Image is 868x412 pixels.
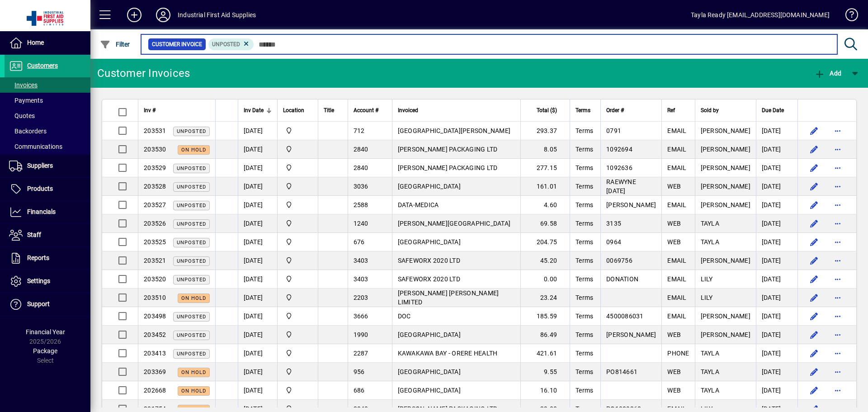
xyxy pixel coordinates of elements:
[756,363,797,381] td: [DATE]
[701,387,719,394] span: TAYLA
[606,313,644,320] span: 4500086031
[181,147,206,153] span: On hold
[576,183,593,190] span: Terms
[354,331,368,338] span: 1990
[520,307,570,326] td: 185.59
[398,289,499,306] span: [PERSON_NAME] [PERSON_NAME] LIMITED
[398,368,461,375] span: [GEOGRAPHIC_DATA]
[807,179,821,194] button: Edit
[354,313,368,320] span: 3666
[144,257,166,264] span: 203521
[830,383,845,398] button: More options
[5,178,90,200] a: Products
[283,348,312,358] span: INDUSTRIAL FIRST AID SUPPLIES LTD
[9,128,47,135] span: Backorders
[283,126,312,136] span: INDUSTRIAL FIRST AID SUPPLIES LTD
[5,77,90,93] a: Invoices
[667,238,681,246] span: WEB
[354,105,378,115] span: Account #
[701,368,719,375] span: TAYLA
[283,237,312,247] span: INDUSTRIAL FIRST AID SUPPLIES LTD
[27,62,58,69] span: Customers
[238,159,277,177] td: [DATE]
[398,146,498,153] span: [PERSON_NAME] PACKAGING LTD
[667,127,686,134] span: EMAIL
[667,387,681,394] span: WEB
[830,198,845,212] button: More options
[354,201,368,208] span: 2588
[398,164,498,171] span: [PERSON_NAME] PACKAGING LTD
[5,201,90,223] a: Financials
[807,346,821,360] button: Edit
[756,251,797,270] td: [DATE]
[701,127,750,134] span: [PERSON_NAME]
[354,238,365,246] span: 676
[5,270,90,293] a: Settings
[354,164,368,171] span: 2840
[177,166,206,171] span: Unposted
[807,253,821,268] button: Edit
[149,7,178,23] button: Profile
[144,220,166,227] span: 203526
[144,127,166,134] span: 203531
[5,32,90,54] a: Home
[701,183,750,190] span: [PERSON_NAME]
[606,127,621,134] span: 0791
[398,275,460,283] span: SAFEWORX 2020 LTD
[807,161,821,175] button: Edit
[576,257,593,264] span: Terms
[120,7,149,23] button: Add
[667,220,681,227] span: WEB
[576,127,593,134] span: Terms
[576,105,590,115] span: Terms
[5,155,90,177] a: Suppliers
[354,127,365,134] span: 712
[807,198,821,212] button: Edit
[144,105,210,115] div: Inv #
[520,344,570,363] td: 421.61
[152,40,202,49] span: Customer Invoice
[283,105,304,115] span: Location
[26,328,65,336] span: Financial Year
[283,293,312,303] span: INDUSTRIAL FIRST AID SUPPLIES LTD
[756,233,797,251] td: [DATE]
[701,350,719,357] span: TAYLA
[354,183,368,190] span: 3036
[238,233,277,251] td: [DATE]
[756,159,797,177] td: [DATE]
[807,142,821,156] button: Edit
[756,381,797,400] td: [DATE]
[667,257,686,264] span: EMAIL
[520,140,570,159] td: 8.05
[238,251,277,270] td: [DATE]
[398,220,511,227] span: [PERSON_NAME][GEOGRAPHIC_DATA]
[283,163,312,173] span: INDUSTRIAL FIRST AID SUPPLIES LTD
[701,146,750,153] span: [PERSON_NAME]
[398,331,461,338] span: [GEOGRAPHIC_DATA]
[177,240,206,246] span: Unposted
[144,294,166,301] span: 203510
[667,164,686,171] span: EMAIL
[398,238,461,246] span: [GEOGRAPHIC_DATA]
[354,275,368,283] span: 3403
[701,105,750,115] div: Sold by
[177,203,206,208] span: Unposted
[537,105,557,115] span: Total ($)
[807,235,821,249] button: Edit
[98,36,132,52] button: Filter
[398,127,511,134] span: [GEOGRAPHIC_DATA][PERSON_NAME]
[830,216,845,231] button: More options
[324,105,342,115] div: Title
[283,105,312,115] div: Location
[520,289,570,307] td: 23.24
[238,177,277,196] td: [DATE]
[177,351,206,357] span: Unposted
[812,65,844,81] button: Add
[324,105,334,115] span: Title
[606,257,632,264] span: 0069756
[667,350,689,357] span: PHONE
[181,295,206,301] span: On hold
[520,196,570,214] td: 4.60
[814,70,841,77] span: Add
[144,183,166,190] span: 203528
